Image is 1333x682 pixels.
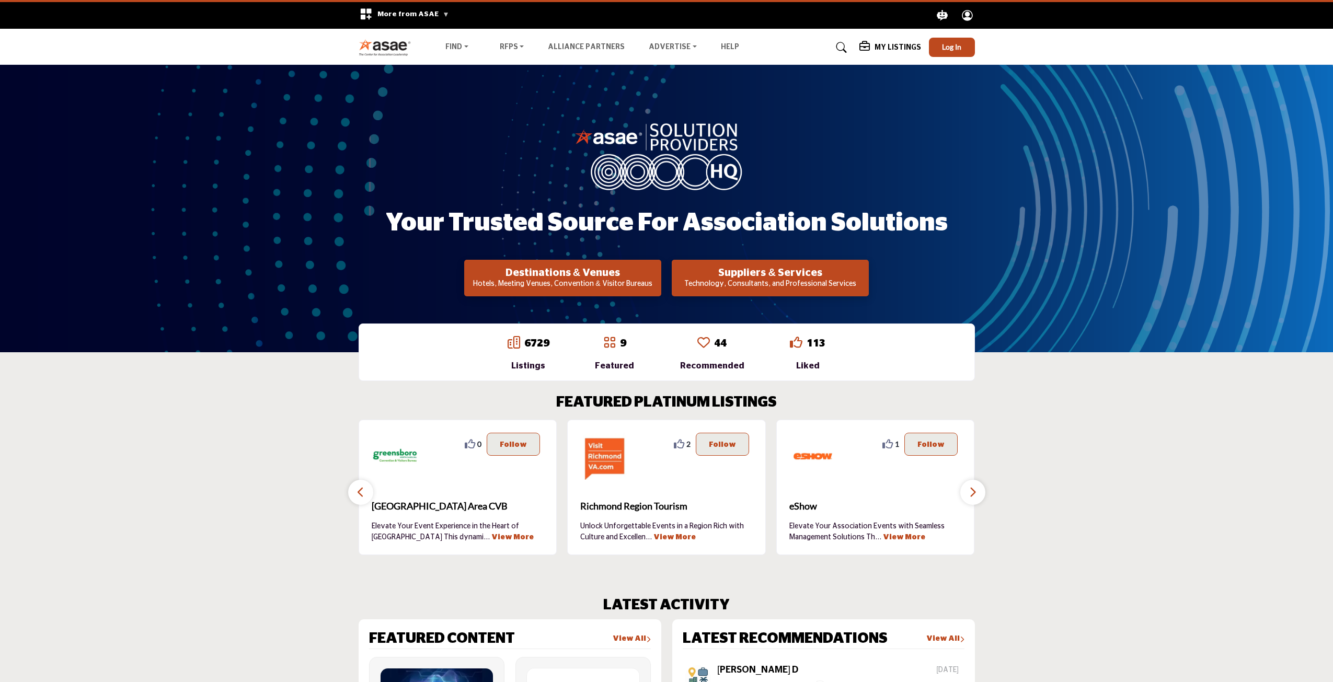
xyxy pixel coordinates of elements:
a: 44 [714,338,727,349]
button: Follow [904,433,958,456]
span: [GEOGRAPHIC_DATA] Area CVB [372,499,544,513]
p: Elevate Your Event Experience in the Heart of [GEOGRAPHIC_DATA] This dynami [372,521,544,542]
a: Help [721,43,739,51]
span: ... [646,534,652,541]
span: 0 [477,438,481,449]
a: 113 [807,338,825,349]
p: Elevate Your Association Events with Seamless Management Solutions Th [789,521,962,542]
a: Go to Featured [603,336,616,351]
span: 2 [686,438,691,449]
h1: Your Trusted Source for Association Solutions [386,207,948,239]
div: My Listings [859,41,921,54]
div: Liked [790,360,825,372]
button: Follow [696,433,749,456]
h2: Destinations & Venues [467,267,658,279]
i: Go to Liked [790,336,802,349]
p: Technology, Consultants, and Professional Services [675,279,866,290]
img: eShow [789,433,836,480]
span: [DATE] [936,665,962,676]
a: eShow [789,492,962,521]
img: Richmond Region Tourism [580,433,627,480]
span: Richmond Region Tourism [580,499,753,513]
a: Find [438,40,476,55]
img: Site Logo [359,39,417,56]
a: View All [926,634,964,644]
h5: [PERSON_NAME] D [717,665,798,676]
a: View More [883,534,925,541]
a: 6729 [524,338,549,349]
a: View More [653,534,696,541]
a: Search [826,39,854,56]
h2: Suppliers & Services [675,267,866,279]
h5: My Listings [875,43,921,52]
button: Follow [487,433,540,456]
a: [GEOGRAPHIC_DATA] Area CVB [372,492,544,521]
button: Suppliers & Services Technology, Consultants, and Professional Services [672,260,869,296]
span: ... [875,534,881,541]
span: eShow [789,499,962,513]
a: View All [613,634,651,644]
a: 9 [620,338,626,349]
button: Destinations & Venues Hotels, Meeting Venues, Convention & Visitor Bureaus [464,260,661,296]
span: ... [484,534,490,541]
img: Greensboro Area CVB [372,433,419,480]
a: Richmond Region Tourism [580,492,753,521]
span: More from ASAE [377,10,449,18]
p: Hotels, Meeting Venues, Convention & Visitor Bureaus [467,279,658,290]
div: Recommended [680,360,744,372]
p: Follow [709,438,736,450]
a: View More [491,534,534,541]
h2: FEATURED CONTENT [369,630,515,648]
b: Greensboro Area CVB [372,492,544,521]
div: Featured [595,360,634,372]
a: Go to Recommended [697,336,710,351]
p: Unlock Unforgettable Events in a Region Rich with Culture and Excellen [580,521,753,542]
h2: FEATURED PLATINUM LISTINGS [556,394,777,412]
div: Listings [508,360,549,372]
p: Follow [500,438,527,450]
button: Log In [929,38,975,57]
span: 1 [895,438,899,449]
a: Advertise [641,40,704,55]
h2: LATEST ACTIVITY [603,597,730,615]
a: RFPs [492,40,532,55]
span: Log In [942,42,961,51]
img: image [575,121,758,190]
h2: LATEST RECOMMENDATIONS [683,630,888,648]
a: Alliance Partners [548,43,625,51]
p: Follow [917,438,945,450]
div: More from ASAE [353,2,456,29]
